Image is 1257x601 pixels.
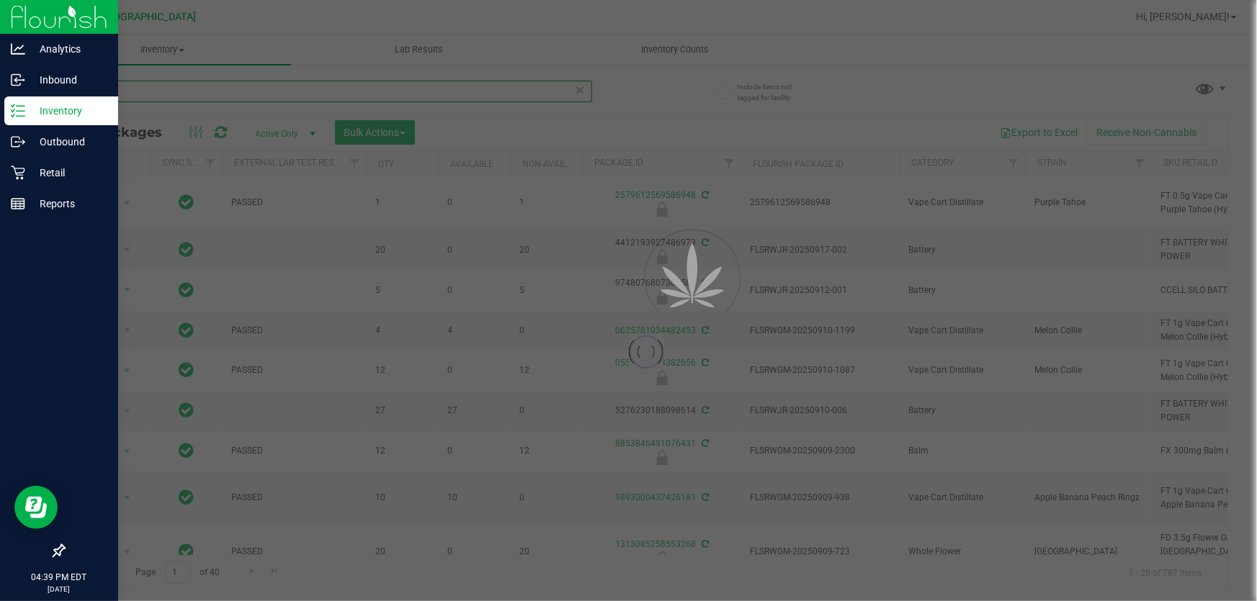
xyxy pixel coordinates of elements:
[11,196,25,211] inline-svg: Reports
[6,584,112,595] p: [DATE]
[25,71,112,89] p: Inbound
[25,195,112,212] p: Reports
[11,104,25,118] inline-svg: Inventory
[11,135,25,149] inline-svg: Outbound
[25,164,112,181] p: Retail
[11,73,25,87] inline-svg: Inbound
[25,133,112,150] p: Outbound
[11,42,25,56] inline-svg: Analytics
[25,102,112,119] p: Inventory
[14,486,58,529] iframe: Resource center
[25,40,112,58] p: Analytics
[11,166,25,180] inline-svg: Retail
[6,571,112,584] p: 04:39 PM EDT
